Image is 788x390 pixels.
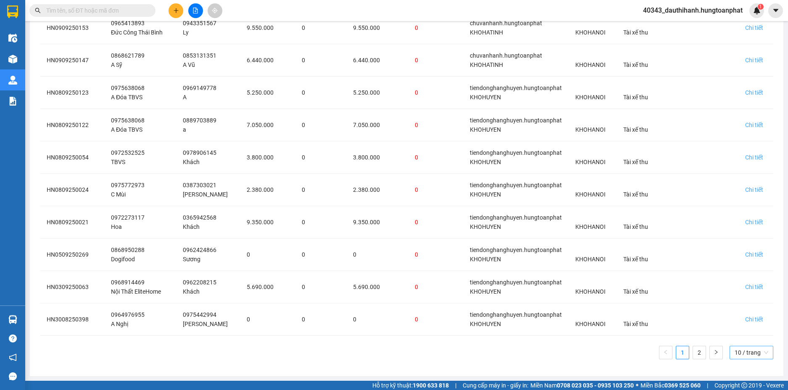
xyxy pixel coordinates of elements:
span: KHOHUYEN [470,288,501,295]
div: 0 [415,23,456,32]
div: 7.050.000 [247,120,288,130]
div: Chi tiết đơn hàng [745,88,763,97]
div: 0 [415,315,456,324]
span: Tài xế thu [623,29,648,36]
span: 0853131351 [183,52,216,59]
span: Khách [183,159,200,165]
span: 0 [302,122,305,128]
div: 9.550.000 [353,23,401,32]
span: KHOHUYEN [470,126,501,133]
span: tiendonghanghuyen.hungtoanphat [470,117,562,124]
span: 0 [302,316,305,323]
span: Miền Nam [530,381,634,390]
span: A Đóa TBVS [111,94,142,101]
div: 5.690.000 [353,282,401,292]
span: tiendonghanghuyen.hungtoanphat [470,247,562,253]
span: ⚪️ [636,384,638,387]
div: 6.440.000 [247,56,288,65]
span: 0943351567 [183,20,216,27]
span: A [183,94,187,101]
span: KHOHANOI [575,159,606,165]
span: KHOHANOI [575,288,606,295]
a: 1 [676,346,689,359]
div: 0 [415,153,456,162]
div: 2.380.000 [247,185,288,194]
td: HN0809250054 [40,141,104,174]
span: 0972532525 [111,149,145,156]
span: Tài xế thu [623,94,648,101]
span: KHOHATINH [470,61,503,68]
span: 0 [302,89,305,96]
span: 0 [302,219,305,226]
span: KHOHANOI [575,256,606,263]
span: Ly [183,29,189,36]
div: 5.250.000 [353,88,401,97]
span: Hỗ trợ kỹ thuật: [372,381,449,390]
span: KHOHANOI [575,126,606,133]
span: KHOHANOI [575,223,606,230]
td: HN0309250063 [40,271,104,303]
div: kích thước trang [730,346,773,359]
span: Tài xế thu [623,256,648,263]
span: A Vũ [183,61,195,68]
span: caret-down [772,7,780,14]
span: KHOHANOI [575,94,606,101]
td: HN0809250024 [40,174,104,206]
span: | [455,381,456,390]
div: 0 [415,56,456,65]
span: Tài xế thu [623,321,648,327]
span: KHOHANOI [575,321,606,327]
span: 0868950288 [111,247,145,253]
span: 10 / trang [735,346,768,359]
span: KHOHANOI [575,29,606,36]
div: 0 [415,88,456,97]
span: tiendonghanghuyen.hungtoanphat [470,214,562,221]
span: right [714,350,719,355]
span: KHOHUYEN [470,191,501,198]
div: Chi tiết đơn hàng [745,218,763,227]
span: Tài xế thu [623,288,648,295]
span: 0365942568 [183,214,216,221]
div: 0 [353,250,401,259]
span: 0 [302,57,305,64]
div: Chi tiết đơn hàng [745,56,763,65]
span: KHOHUYEN [470,321,501,327]
div: 7.050.000 [353,120,401,130]
span: tiendonghanghuyen.hungtoanphat [470,279,562,286]
img: warehouse-icon [8,315,17,324]
div: Chi tiết đơn hàng [745,250,763,259]
button: aim [208,3,222,18]
span: A Sỹ [111,61,122,68]
span: KHOHUYEN [470,94,501,101]
li: Trang Trước [659,346,672,359]
div: 9.350.000 [247,218,288,227]
span: A Đóa TBVS [111,126,142,133]
div: Chi tiết đơn hàng [745,153,763,162]
span: Tài xế thu [623,159,648,165]
span: chuvanhanh.hungtoanphat [470,52,542,59]
span: KHOHUYEN [470,223,501,230]
div: 5.690.000 [247,282,288,292]
span: Hoa [111,223,122,230]
span: a [183,126,186,133]
span: message [9,372,17,380]
div: 9.350.000 [353,218,401,227]
span: Tài xế thu [623,223,648,230]
span: KHOHUYEN [470,256,501,263]
div: 0 [415,282,456,292]
div: 5.250.000 [247,88,288,97]
sup: 1 [758,4,764,10]
span: KHOHATINH [470,29,503,36]
span: chuvanhanh.hungtoanphat [470,20,542,27]
span: 0972273117 [111,214,145,221]
td: HN0509250269 [40,239,104,271]
span: 0975638068 [111,117,145,124]
div: 0 [353,315,401,324]
span: tiendonghanghuyen.hungtoanphat [470,182,562,188]
div: Chi tiết đơn hàng [745,282,763,292]
button: left [659,346,672,359]
div: Chi tiết đơn hàng [745,120,763,130]
span: question-circle [9,334,17,342]
span: 0889703889 [183,117,216,124]
span: tiendonghanghuyen.hungtoanphat [470,149,562,156]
